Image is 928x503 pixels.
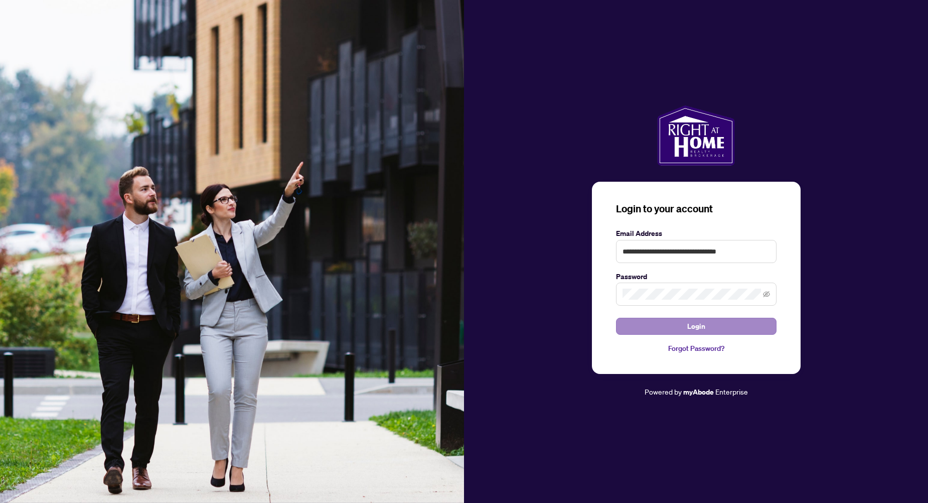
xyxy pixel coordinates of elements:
a: Forgot Password? [616,343,777,354]
h3: Login to your account [616,202,777,216]
span: eye-invisible [763,291,770,298]
span: Login [687,318,705,334]
label: Password [616,271,777,282]
span: Powered by [645,387,682,396]
img: ma-logo [657,105,735,166]
label: Email Address [616,228,777,239]
span: Enterprise [715,387,748,396]
button: Login [616,318,777,335]
a: myAbode [683,387,714,398]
